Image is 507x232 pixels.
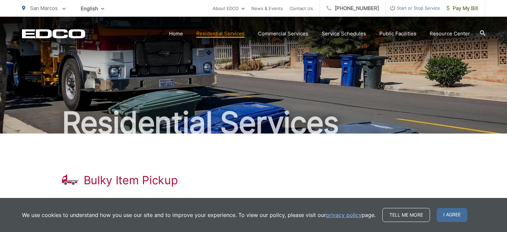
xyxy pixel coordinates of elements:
[379,30,416,38] a: Public Facilities
[30,5,58,11] span: San Marcos
[437,208,467,222] span: I agree
[258,30,308,38] a: Commercial Services
[84,174,178,187] h1: Bulky Item Pickup
[196,30,245,38] a: Residential Services
[22,106,485,140] h2: Residential Services
[322,30,366,38] a: Service Schedules
[251,4,283,12] a: News & Events
[213,4,245,12] a: About EDCO
[290,4,313,12] a: Contact Us
[22,211,376,219] p: We use cookies to understand how you use our site and to improve your experience. To view our pol...
[447,4,478,12] span: Pay My Bill
[76,3,109,14] span: English
[326,211,362,219] a: privacy policy
[62,197,445,221] p: Bulky Item Pickup is a service offered by EDCO for large items generated from within your home. T...
[382,208,430,222] a: Tell me more
[386,197,410,205] a: contact us
[22,29,85,38] a: EDCD logo. Return to the homepage.
[430,30,470,38] a: Resource Center
[169,30,183,38] a: Home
